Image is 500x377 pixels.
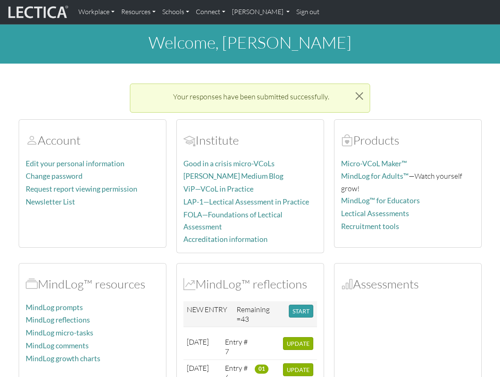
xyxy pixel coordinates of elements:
[183,159,275,168] a: Good in a crisis micro-VCoLs
[75,3,118,21] a: Workplace
[341,276,353,291] span: Assessments
[26,172,83,180] a: Change password
[187,363,209,372] span: [DATE]
[26,315,90,324] a: MindLog reflections
[183,133,195,148] span: Account
[118,3,159,21] a: Resources
[255,365,268,374] span: 01
[26,185,137,193] a: Request report viewing permission
[26,133,38,148] span: Account
[26,328,93,337] a: MindLog micro-tasks
[144,91,358,102] p: Your responses have been submitted successfully.
[193,3,229,21] a: Connect
[26,354,100,363] a: MindLog growth charts
[183,277,317,291] h2: MindLog™ reflections
[341,159,407,168] a: Micro-VCoL Maker™
[349,84,370,108] button: Close
[341,222,399,231] a: Recruitment tools
[26,303,83,312] a: MindLog prompts
[293,3,323,21] a: Sign out
[6,4,68,20] img: lecticalive
[183,276,195,291] span: MindLog
[289,305,313,318] button: START
[26,276,38,291] span: MindLog™ resources
[341,277,475,291] h2: Assessments
[26,277,159,291] h2: MindLog™ resources
[241,314,249,323] span: 43
[183,172,283,180] a: [PERSON_NAME] Medium Blog
[283,363,313,376] button: UPDATE
[222,334,251,360] td: Entry # 7
[287,366,310,373] span: UPDATE
[229,3,293,21] a: [PERSON_NAME]
[159,3,193,21] a: Schools
[183,197,309,206] a: LAP-1—Lectical Assessment in Practice
[341,172,409,180] a: MindLog for Adults™
[26,341,89,350] a: MindLog comments
[341,133,353,148] span: Products
[283,337,313,350] button: UPDATE
[341,170,475,194] p: —Watch yourself grow!
[26,159,124,168] a: Edit your personal information
[341,209,409,218] a: Lectical Assessments
[183,133,317,148] h2: Institute
[287,340,310,347] span: UPDATE
[183,235,268,244] a: Accreditation information
[183,185,254,193] a: ViP—VCoL in Practice
[341,133,475,148] h2: Products
[233,301,285,327] td: Remaining =
[26,133,159,148] h2: Account
[183,210,283,231] a: FOLA—Foundations of Lectical Assessment
[26,197,75,206] a: Newsletter List
[183,301,234,327] td: NEW ENTRY
[341,196,420,205] a: MindLog™ for Educators
[187,337,209,346] span: [DATE]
